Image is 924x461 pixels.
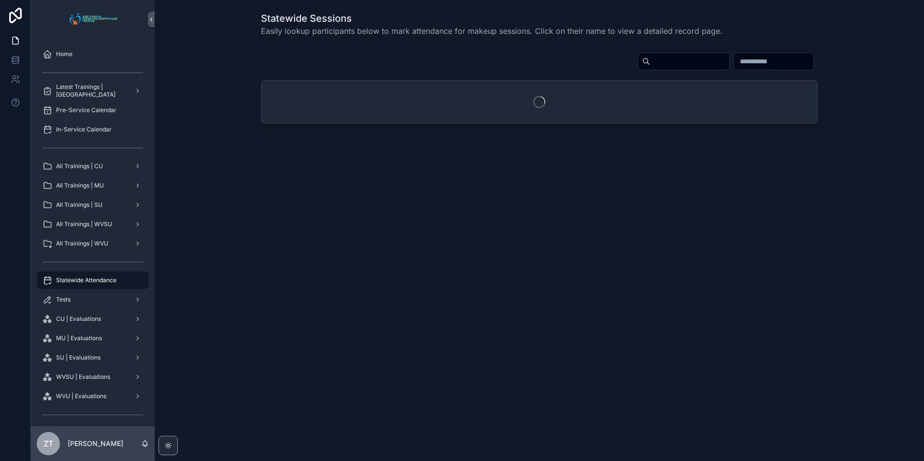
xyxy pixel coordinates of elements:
[56,276,116,284] span: Statewide Attendance
[56,162,103,170] span: All Trainings | CU
[37,349,149,366] a: SU | Evaluations
[37,235,149,252] a: All Trainings | WVU
[37,101,149,119] a: Pre-Service Calendar
[37,121,149,138] a: In-Service Calendar
[56,83,127,99] span: Latest Trainings | [GEOGRAPHIC_DATA]
[56,296,71,303] span: Tests
[56,220,112,228] span: All Trainings | WVSU
[56,334,102,342] span: MU | Evaluations
[37,45,149,63] a: Home
[56,373,110,381] span: WVSU | Evaluations
[56,315,101,323] span: CU | Evaluations
[37,177,149,194] a: All Trainings | MU
[37,310,149,328] a: CU | Evaluations
[261,12,722,25] h1: Statewide Sessions
[56,182,104,189] span: All Trainings | MU
[68,439,123,448] p: [PERSON_NAME]
[56,126,112,133] span: In-Service Calendar
[37,158,149,175] a: All Trainings | CU
[261,25,722,37] span: Easily lookup participants below to mark attendance for makeup sessions. Click on their name to v...
[56,354,101,361] span: SU | Evaluations
[56,201,102,209] span: All Trainings | SU
[56,392,106,400] span: WVU | Evaluations
[37,291,149,308] a: Tests
[43,438,53,449] span: ZT
[37,216,149,233] a: All Trainings | WVSU
[56,106,116,114] span: Pre-Service Calendar
[37,82,149,100] a: Latest Trainings | [GEOGRAPHIC_DATA]
[67,12,119,27] img: App logo
[31,39,155,426] div: scrollable content
[56,240,108,247] span: All Trainings | WVU
[37,272,149,289] a: Statewide Attendance
[37,196,149,214] a: All Trainings | SU
[37,388,149,405] a: WVU | Evaluations
[56,50,72,58] span: Home
[37,368,149,386] a: WVSU | Evaluations
[37,330,149,347] a: MU | Evaluations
